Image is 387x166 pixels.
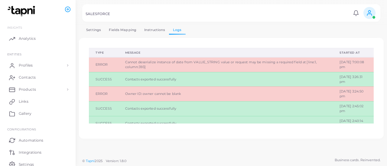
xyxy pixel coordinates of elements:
a: Instructions [140,26,169,34]
span: Owner ID: owner cannot be blank [125,92,181,96]
span: Automations [19,138,43,143]
a: Products [5,83,71,96]
td: [DATE] 7:00:08 pm [333,57,374,72]
a: Links [5,96,71,108]
td: [DATE] 2:40:14 pm [333,116,374,131]
td: [DATE] 3:24:50 pm [333,87,374,102]
span: Cannot deserialize instance of date from VALUE_STRING value or request may be missing a required ... [125,60,317,69]
td: [DATE] 2:45:02 pm [333,102,374,116]
span: Contacts exported successfully [125,121,176,125]
a: Profiles [5,59,71,71]
div: Started at [340,51,367,55]
span: Business cards. Reinvented. [335,158,380,163]
span: Profiles [19,63,33,68]
span: Contacts exported successfully [125,77,176,81]
span: Products [19,87,36,92]
div: Type [96,51,112,55]
a: Tapni [86,159,95,163]
span: 2025 [95,158,102,164]
td: [DATE] 3:26:31 pm [333,72,374,87]
td: SUCCESS [89,116,119,131]
span: Gallery [19,111,31,116]
span: Configurations [7,127,36,131]
span: Analytics [19,36,36,41]
td: SUCCESS [89,102,119,116]
td: SUCCESS [89,72,119,87]
td: ERROR [89,57,119,72]
a: Settings [82,26,105,34]
span: INSIGHTS [7,26,22,29]
span: ENTITIES [7,52,21,56]
span: Links [19,99,28,104]
a: Gallery [5,108,71,120]
span: Version: 1.8.0 [106,159,127,163]
div: Message [125,51,326,55]
a: Fields Mapping [105,26,140,34]
img: logo [5,6,39,17]
td: ERROR [89,87,119,102]
span: Contacts exported successfully [125,106,176,111]
span: Integrations [19,150,41,155]
a: Integrations [5,146,71,158]
a: Automations [5,134,71,146]
a: Logs [169,26,186,34]
span: © [82,158,126,164]
a: Contacts [5,71,71,83]
a: Analytics [5,33,71,45]
h5: SALESFORCE [86,12,110,16]
span: Contacts [19,75,36,80]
